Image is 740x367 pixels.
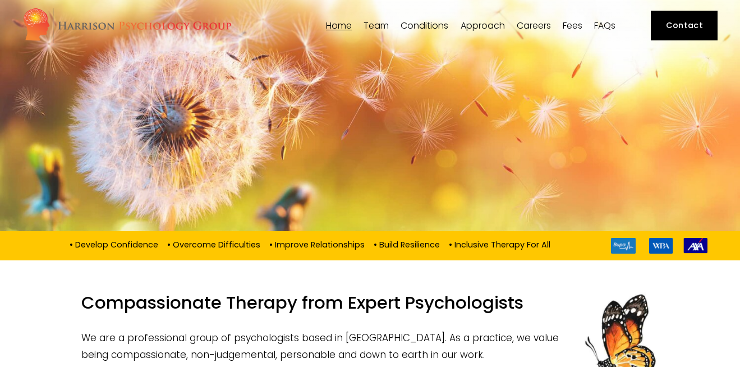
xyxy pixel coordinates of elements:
a: Careers [517,20,551,31]
span: Team [364,21,389,30]
a: Fees [563,20,582,31]
span: Conditions [401,21,448,30]
a: Contact [651,11,718,40]
a: Home [326,20,352,31]
a: folder dropdown [461,20,505,31]
h1: Compassionate Therapy from Expert Psychologists [81,292,659,320]
a: FAQs [594,20,615,31]
a: folder dropdown [364,20,389,31]
img: Harrison Psychology Group [22,7,232,44]
a: folder dropdown [401,20,448,31]
span: Approach [461,21,505,30]
p: We are a professional group of psychologists based in [GEOGRAPHIC_DATA]. As a practice, we value ... [81,329,659,364]
p: • Develop Confidence • Overcome Difficulties • Improve Relationships • Build Resilience • Inclusi... [33,238,592,250]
